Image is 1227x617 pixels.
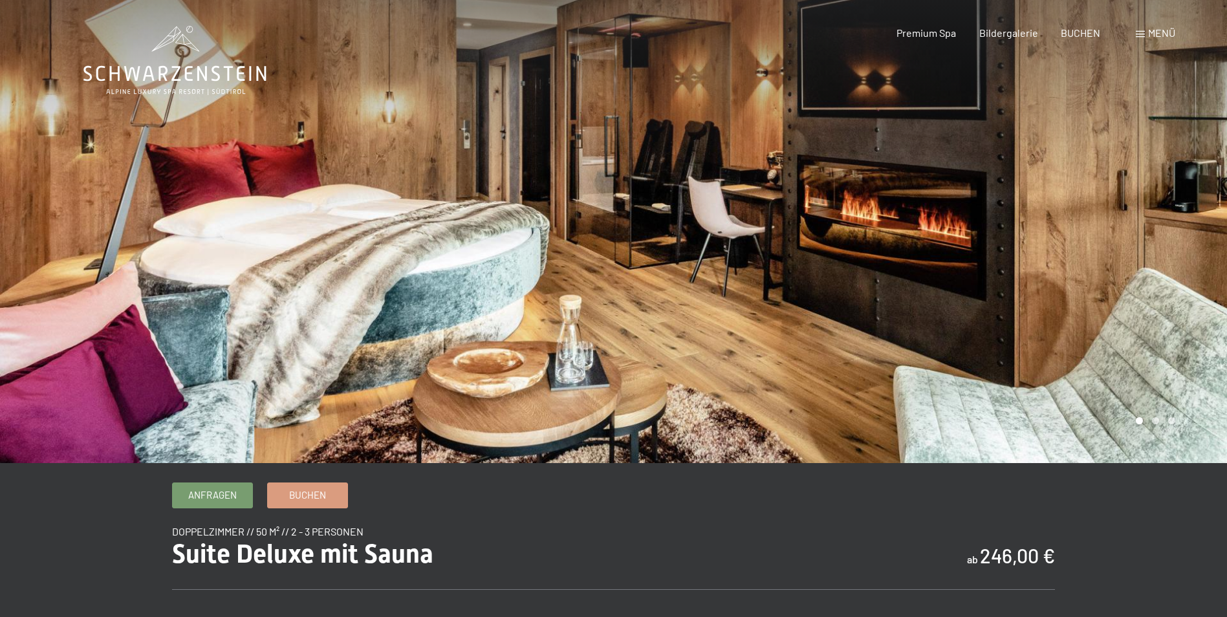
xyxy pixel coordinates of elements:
a: Bildergalerie [979,27,1038,39]
span: Doppelzimmer // 50 m² // 2 - 3 Personen [172,525,364,537]
a: Anfragen [173,483,252,508]
span: ab [967,553,978,565]
span: Anfragen [188,488,237,502]
span: Buchen [289,488,326,502]
a: BUCHEN [1061,27,1100,39]
a: Premium Spa [896,27,956,39]
span: Menü [1148,27,1175,39]
b: 246,00 € [980,544,1055,567]
span: Suite Deluxe mit Sauna [172,539,433,569]
a: Buchen [268,483,347,508]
